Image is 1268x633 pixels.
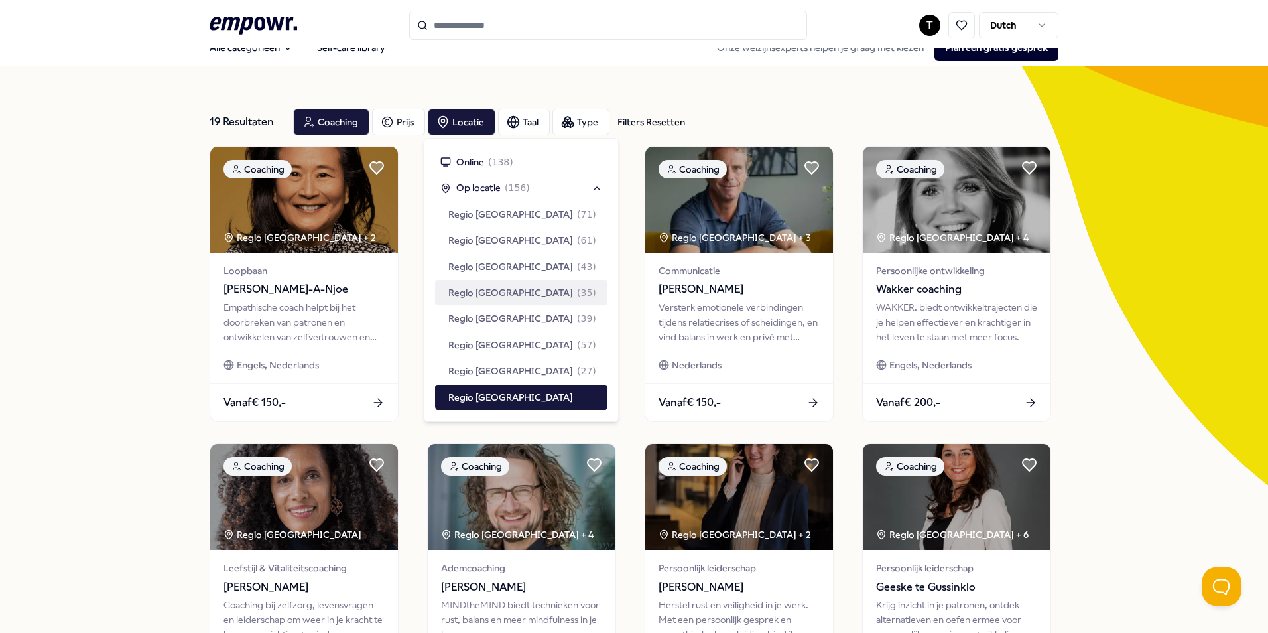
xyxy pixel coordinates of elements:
[876,579,1037,596] span: Geeske te Gussinklo
[237,358,319,372] span: Engels, Nederlands
[223,281,385,298] span: [PERSON_NAME]-A-Njoe
[672,358,722,372] span: Nederlands
[223,160,292,178] div: Coaching
[223,263,385,278] span: Loopbaan
[919,15,940,36] button: T
[876,300,1037,344] div: WAKKER. biedt ontwikkeltrajecten die je helpen effectiever en krachtiger in het leven te staan me...
[441,527,594,542] div: Regio [GEOGRAPHIC_DATA] + 4
[210,147,398,253] img: package image
[441,457,509,476] div: Coaching
[448,207,573,222] span: Regio [GEOGRAPHIC_DATA]
[505,180,530,195] span: ( 156 )
[210,109,283,135] div: 19 Resultaten
[863,444,1050,550] img: package image
[617,115,685,129] div: Filters Resetten
[441,579,602,596] span: [PERSON_NAME]
[577,207,596,222] span: ( 71 )
[223,561,385,575] span: Leefstijl & Vitaliteitscoaching
[577,233,596,247] span: ( 61 )
[552,109,609,135] button: Type
[876,281,1037,298] span: Wakker coaching
[223,579,385,596] span: [PERSON_NAME]
[428,444,615,550] img: package image
[863,147,1050,253] img: package image
[223,300,385,344] div: Empathische coach helpt bij het doorbreken van patronen en ontwikkelen van zelfvertrouwen en inne...
[659,457,727,476] div: Coaching
[293,109,369,135] button: Coaching
[223,230,376,245] div: Regio [GEOGRAPHIC_DATA] + 2
[577,259,596,274] span: ( 43 )
[441,561,602,575] span: Ademcoaching
[448,338,573,352] span: Regio [GEOGRAPHIC_DATA]
[876,561,1037,575] span: Persoonlijk leiderschap
[659,160,727,178] div: Coaching
[223,394,286,411] span: Vanaf € 150,-
[876,230,1029,245] div: Regio [GEOGRAPHIC_DATA] + 4
[645,444,833,550] img: package image
[889,358,972,372] span: Engels, Nederlands
[448,259,573,274] span: Regio [GEOGRAPHIC_DATA]
[223,457,292,476] div: Coaching
[876,457,944,476] div: Coaching
[577,285,596,300] span: ( 35 )
[876,263,1037,278] span: Persoonlijke ontwikkeling
[577,311,596,326] span: ( 39 )
[1202,567,1241,606] iframe: Help Scout Beacon - Open
[409,11,807,40] input: Search for products, categories or subcategories
[448,364,573,378] span: Regio [GEOGRAPHIC_DATA]
[645,146,834,422] a: package imageCoachingRegio [GEOGRAPHIC_DATA] + 3Communicatie[PERSON_NAME]Versterk emotionele verb...
[456,155,484,169] span: Online
[659,281,820,298] span: [PERSON_NAME]
[456,180,501,195] span: Op locatie
[862,146,1051,422] a: package imageCoachingRegio [GEOGRAPHIC_DATA] + 4Persoonlijke ontwikkelingWakker coachingWAKKER. b...
[645,147,833,253] img: package image
[498,109,550,135] button: Taal
[876,394,940,411] span: Vanaf € 200,-
[372,109,425,135] button: Prijs
[659,300,820,344] div: Versterk emotionele verbindingen tijdens relatiecrises of scheidingen, en vind balans in werk en ...
[659,230,811,245] div: Regio [GEOGRAPHIC_DATA] + 3
[659,579,820,596] span: [PERSON_NAME]
[448,233,573,247] span: Regio [GEOGRAPHIC_DATA]
[876,160,944,178] div: Coaching
[577,364,596,378] span: ( 27 )
[223,527,363,542] div: Regio [GEOGRAPHIC_DATA]
[876,527,1029,542] div: Regio [GEOGRAPHIC_DATA] + 6
[448,285,573,300] span: Regio [GEOGRAPHIC_DATA]
[210,146,399,422] a: package imageCoachingRegio [GEOGRAPHIC_DATA] + 2Loopbaan[PERSON_NAME]-A-NjoeEmpathische coach hel...
[659,561,820,575] span: Persoonlijk leiderschap
[577,338,596,352] span: ( 57 )
[488,155,513,169] span: ( 138 )
[659,263,820,278] span: Communicatie
[448,390,573,405] span: Regio [GEOGRAPHIC_DATA]
[659,394,721,411] span: Vanaf € 150,-
[448,311,573,326] span: Regio [GEOGRAPHIC_DATA]
[428,109,495,135] button: Locatie
[435,149,607,411] div: Suggestions
[210,444,398,550] img: package image
[659,527,811,542] div: Regio [GEOGRAPHIC_DATA] + 2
